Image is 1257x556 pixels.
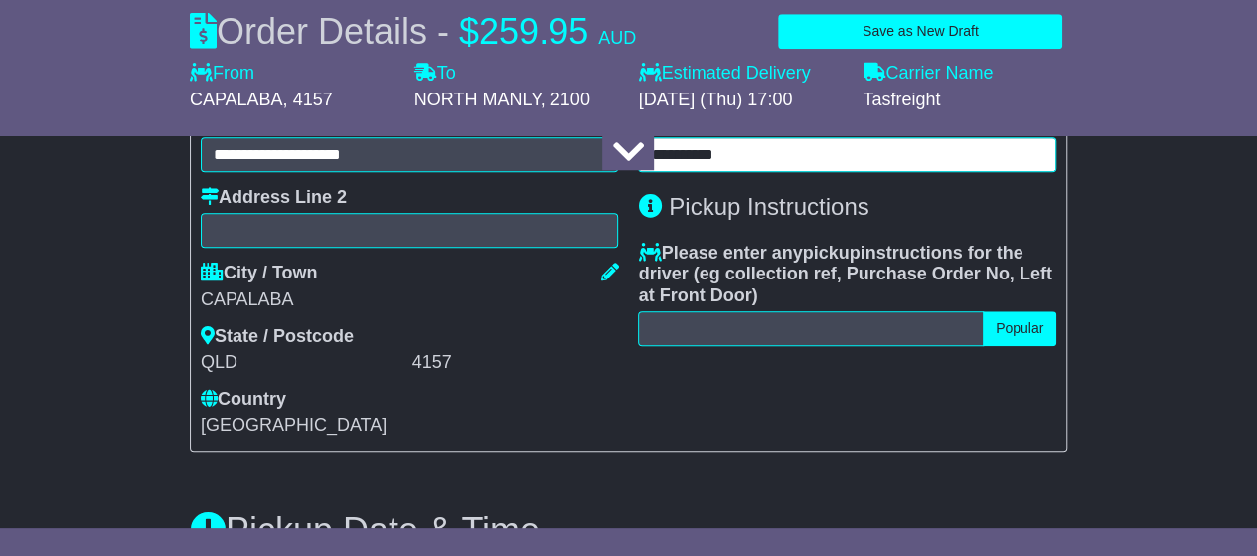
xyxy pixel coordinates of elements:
[201,263,318,284] label: City / Town
[201,389,286,411] label: Country
[669,193,868,220] span: Pickup Instructions
[863,90,1067,111] div: Tasfreight
[479,11,588,52] span: 259.95
[983,311,1056,346] button: Popular
[598,28,636,48] span: AUD
[803,243,861,263] span: pickup
[541,90,590,109] span: , 2100
[459,11,479,52] span: $
[638,264,1051,305] span: eg collection ref, Purchase Order No, Left at Front Door
[201,352,407,374] div: QLD
[638,243,1056,307] label: Please enter any instructions for the driver ( )
[283,90,333,109] span: , 4157
[190,10,636,53] div: Order Details -
[190,511,1067,551] h3: Pickup Date & Time
[201,289,619,311] div: CAPALABA
[638,63,843,85] label: Estimated Delivery
[412,352,619,374] div: 4157
[190,63,254,85] label: From
[201,326,354,348] label: State / Postcode
[414,63,456,85] label: To
[201,415,387,435] span: [GEOGRAPHIC_DATA]
[778,14,1062,49] button: Save as New Draft
[190,90,283,109] span: CAPALABA
[414,90,541,109] span: NORTH MANLY
[863,63,993,85] label: Carrier Name
[201,187,347,209] label: Address Line 2
[638,90,843,111] div: [DATE] (Thu) 17:00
